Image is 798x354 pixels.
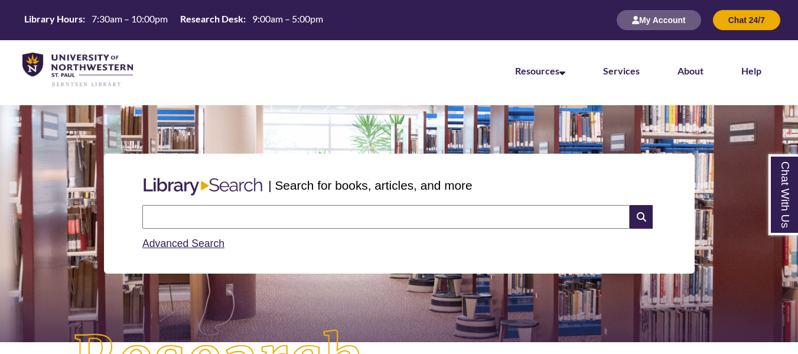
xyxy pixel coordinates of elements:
[617,15,701,25] a: My Account
[138,173,268,200] img: Libary Search
[142,238,224,249] a: Advanced Search
[252,13,323,24] span: 9:00am – 5:00pm
[175,12,247,25] th: Research Desk:
[515,65,565,76] a: Resources
[603,65,640,76] a: Services
[19,12,328,28] a: Hours Today
[617,10,701,30] button: My Account
[268,176,472,194] p: | Search for books, articles, and more
[713,10,780,30] button: Chat 24/7
[630,205,652,229] i: Search
[19,12,87,25] th: Library Hours:
[22,53,133,87] img: UNWSP Library Logo
[713,15,780,25] a: Chat 24/7
[92,13,168,24] span: 7:30am – 10:00pm
[19,12,328,27] table: Hours Today
[741,65,761,76] a: Help
[678,65,703,76] a: About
